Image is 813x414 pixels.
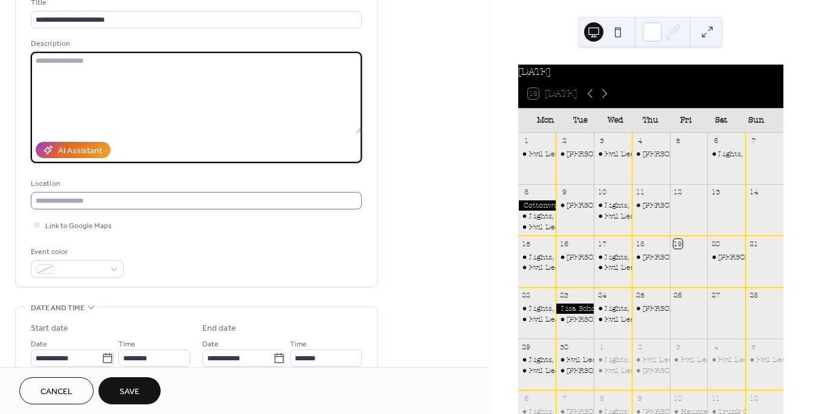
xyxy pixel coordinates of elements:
div: Thu [633,109,668,133]
button: Cancel [19,377,94,404]
div: Wed [598,109,633,133]
div: 17 [597,239,606,248]
div: Lights, Camera, Zombies!!! Rehearsals [594,304,632,314]
div: Evil Dead Rehearsals [594,263,632,273]
div: [PERSON_NAME] Rehearsal [567,314,667,325]
div: [PERSON_NAME] Rehearsal [567,149,667,159]
div: Evil Dead Rehearsals [518,263,556,273]
div: 9 [635,393,644,403]
div: Sun [739,109,774,133]
div: 4 [711,342,720,351]
div: [DATE] [518,65,783,79]
div: Evil Dead Rehearsals [605,263,682,273]
div: 19 [673,239,683,248]
div: 22 [522,291,531,300]
div: Mon [528,109,563,133]
div: Lights, Camera, Zombies!!! Rehearsals [518,211,556,221]
div: Grimm Bros Fantasy Festival [707,252,745,263]
div: Evil Dead Tech Week [567,355,642,365]
div: Lights, Camera, Zombies!!! Rehearsals [529,252,672,263]
div: 6 [522,393,531,403]
button: Save [98,377,161,404]
div: Description [31,37,359,50]
div: Evil Dead Rehearsals [605,211,682,221]
div: Evil Dead Tech Week [529,366,605,376]
div: Evil Dead Performance [718,355,802,365]
div: [PERSON_NAME] Rehearsal [643,200,744,211]
div: Lights, Camera, Zombies!!! Rehearsals [518,355,556,365]
span: Time [118,338,135,351]
div: [PERSON_NAME] Rehearsal [567,366,667,376]
div: 6 [711,136,720,145]
div: 10 [673,393,683,403]
div: 2 [559,136,568,145]
div: Lights, Camera, Zombies!!! Rehearsals [594,355,632,365]
div: [PERSON_NAME] Rehearsal [643,304,744,314]
div: 5 [673,136,683,145]
div: 7 [749,136,758,145]
div: 11 [635,188,644,197]
div: 14 [749,188,758,197]
div: Sweeney Todd Rehearsal [556,314,594,325]
div: 30 [559,342,568,351]
div: Evil Dead Tech Week [605,366,680,376]
div: 27 [711,291,720,300]
div: Evil Dead Rehearsals [529,314,606,325]
div: [PERSON_NAME] Rehearsal [643,252,744,263]
div: 25 [635,291,644,300]
div: 9 [559,188,568,197]
div: Sweeney Todd Rehearsal [632,366,670,376]
div: Sat [704,109,739,133]
span: Date [202,338,219,351]
div: 13 [711,188,720,197]
div: 20 [711,239,720,248]
div: Sweeney Todd Rehearsal [632,200,670,211]
button: AI Assistant [36,142,111,158]
div: Evil Dead Rehearsals [594,211,632,221]
div: Cottonwood Plains Elementary School Dance Workshop [518,200,556,211]
div: 1 [597,342,606,351]
div: 4 [635,136,644,145]
div: 28 [749,291,758,300]
div: Sweeney Todd Rehearsal [556,252,594,263]
div: Lights, Camera, Zombies!!! Rehearsals [605,252,747,263]
div: 3 [597,136,606,145]
div: 23 [559,291,568,300]
div: Lights, Camera, Zombies!!! Rehearsals [529,211,672,221]
div: 24 [597,291,606,300]
div: Lights, Camera, Zombies!!! Rehearsals [605,355,747,365]
div: Sweeney Todd Rehearsal [632,304,670,314]
div: Lights, Camera, Zombies!!! Rehearsals [605,200,747,211]
div: Evil Dead Tech Week [518,366,556,376]
div: Evil Dead Rehearsals [518,314,556,325]
div: 15 [522,239,531,248]
div: Lights, Camera, Zombies! Auditions [707,149,745,159]
div: Evil Dead Rehearsals [518,222,556,232]
span: Date and time [31,302,85,314]
span: Date [31,338,47,351]
div: 16 [559,239,568,248]
div: 8 [597,393,606,403]
div: Evil Dead Rehearsals [594,314,632,325]
div: Evil Dead Rehearsals [594,149,632,159]
div: Evil Dead Tech Week [556,355,594,365]
div: Tue [563,109,598,133]
div: Lights, Camera, Zombies!!! Rehearsals [518,252,556,263]
div: Evil Dead Tech Week [632,355,670,365]
div: Lights, Camera, Zombies!!! Rehearsals [594,200,632,211]
div: 12 [673,188,683,197]
div: Evil Dead Tech Week [594,366,632,376]
div: Evil Dead Rehearsals [529,149,606,159]
div: Start date [31,322,68,335]
div: Sweeney Todd Rehearsal [556,366,594,376]
div: Evil Dead Performances [681,355,768,365]
div: [PERSON_NAME] Rehearsal [643,366,744,376]
div: Sweeney Todd Rehearsal [632,252,670,263]
div: Lights, Camera, Zombies!!! Rehearsals [594,252,632,263]
div: 10 [597,188,606,197]
div: Lisa School Dance Workshop [556,304,594,314]
div: Sweeney Todd Rehearsal [556,200,594,211]
div: 8 [522,188,531,197]
div: End date [202,322,236,335]
div: Lights, Camera, Zombies!!! Rehearsals [529,304,672,314]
